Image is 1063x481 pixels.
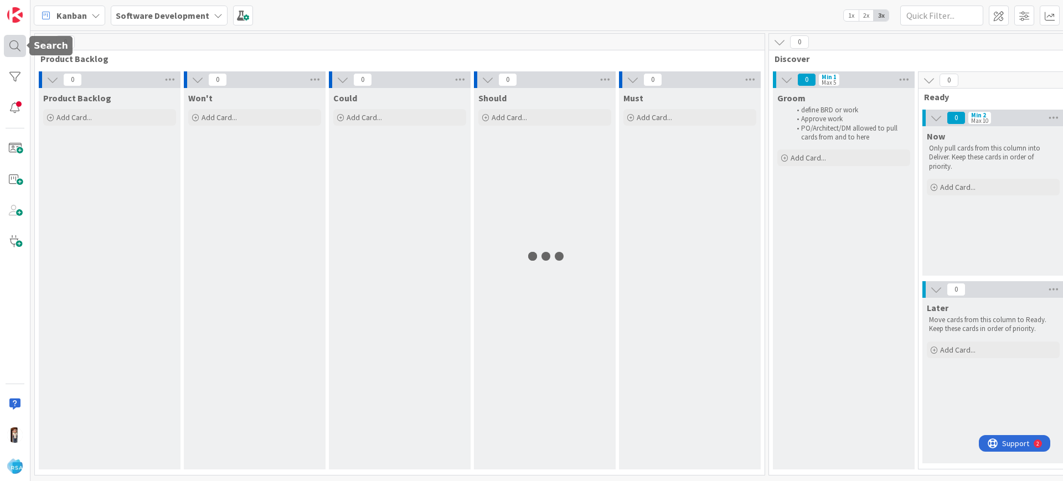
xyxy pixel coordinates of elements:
span: Now [927,131,945,142]
span: 0 [940,74,958,87]
span: Could [333,92,357,104]
span: 0 [208,73,227,86]
li: PO/Architect/DM allowed to pull cards from and to here [791,124,909,142]
span: Add Card... [347,112,382,122]
div: 2 [58,4,60,13]
span: Discover [775,53,1059,64]
span: 0 [63,73,82,86]
h5: Search [34,40,68,51]
b: Software Development [116,10,209,21]
span: Support [23,2,50,15]
span: Add Card... [940,182,976,192]
span: Kanban [56,9,87,22]
span: Must [623,92,643,104]
li: Approve work [791,115,909,123]
div: Max 10 [971,118,988,123]
span: 0 [947,111,966,125]
span: 0 [498,73,517,86]
div: Min 1 [822,74,837,80]
img: avatar [7,458,23,474]
img: SK [7,427,23,443]
span: 0 [643,73,662,86]
div: Min 2 [971,112,986,118]
span: Later [927,302,948,313]
span: 0 [790,35,809,49]
span: Should [478,92,507,104]
input: Quick Filter... [900,6,983,25]
span: 0 [56,35,75,49]
span: 2x [859,10,874,21]
p: Only pull cards from this column into Deliver. Keep these cards in order of priority. [929,144,1057,171]
li: define BRD or work [791,106,909,115]
span: 0 [353,73,372,86]
span: Add Card... [940,345,976,355]
span: 1x [844,10,859,21]
span: Add Card... [492,112,527,122]
p: Move cards from this column to Ready. Keep these cards in order of priority. [929,316,1057,334]
span: Groom [777,92,806,104]
span: 0 [797,73,816,86]
span: 0 [947,283,966,296]
img: Visit kanbanzone.com [7,7,23,23]
span: Add Card... [202,112,237,122]
span: Add Card... [637,112,672,122]
span: Product Backlog [40,53,751,64]
span: Add Card... [791,153,826,163]
span: Won't [188,92,213,104]
span: Ready [924,91,1054,102]
span: Add Card... [56,112,92,122]
div: Max 5 [822,80,836,85]
span: Product Backlog [43,92,111,104]
span: 3x [874,10,889,21]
